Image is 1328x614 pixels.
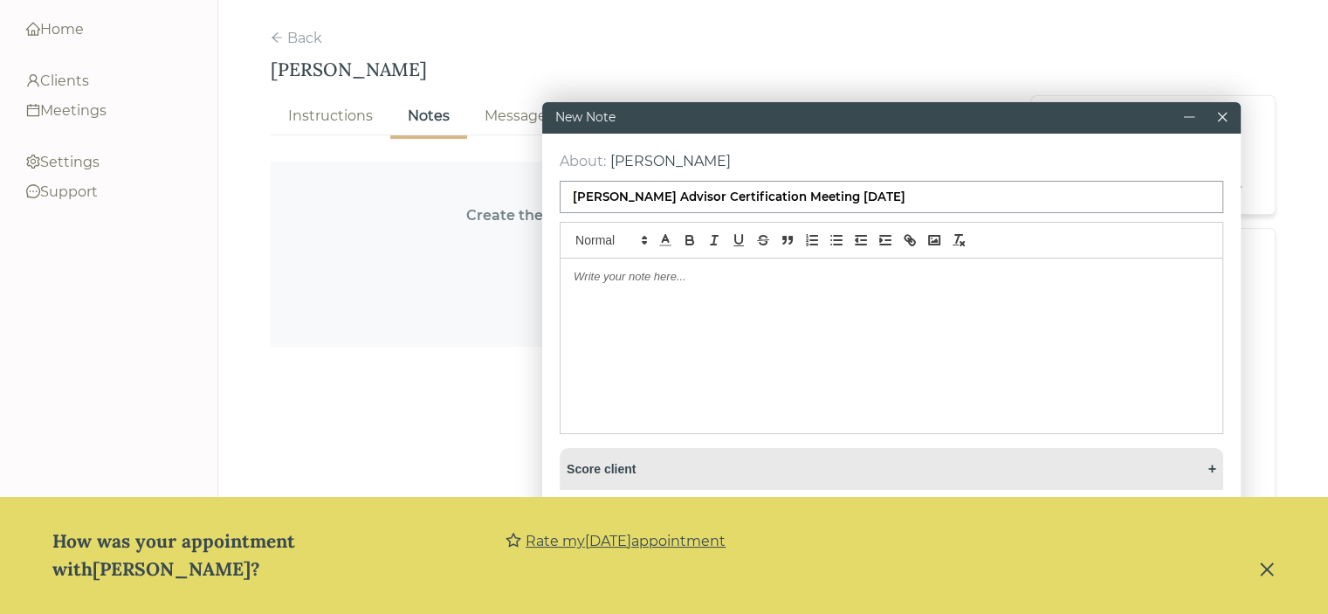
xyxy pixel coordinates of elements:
span: line [1183,111,1195,123]
div: Settings [26,152,191,173]
div: Messages [485,106,554,127]
a: Notes [390,97,467,139]
a: Meetings [571,97,672,135]
span: arrow-left [271,28,283,47]
a: Rate my[DATE]appointment [506,531,726,552]
div: Home [26,19,191,40]
a: Finances [796,97,894,135]
button: Score client+ [560,448,1223,490]
span: calendar [26,103,40,117]
input: Note titles [560,181,1223,213]
span: setting [26,155,40,169]
div: Support [26,182,191,203]
div: Back [287,28,322,49]
a: homeHome [26,15,191,45]
span: close [1216,111,1228,123]
div: [PERSON_NAME] [610,151,731,172]
span: message [26,184,40,198]
a: userClients [26,66,191,96]
a: calendarMeetings [26,96,191,126]
div: About: [560,151,610,172]
span: home [26,22,40,36]
a: settingSettings [26,148,191,177]
div: Notes [408,106,450,127]
a: Shared Vault [672,97,796,135]
div: Clients [26,71,191,92]
div: New Note [555,108,1174,127]
a: Back [271,28,322,43]
span: star [506,531,521,550]
span: close [1258,561,1276,578]
a: Messages [467,97,571,135]
a: Instructions [271,97,390,135]
span: user [26,73,40,87]
div: Meetings [26,100,191,121]
div: How was your appointment with [PERSON_NAME] ? [52,528,506,583]
div: Create the first note about [PERSON_NAME] [314,205,935,226]
div: Rate my [DATE] appointment [526,531,726,552]
div: Instructions [288,106,373,127]
div: [PERSON_NAME] [271,56,427,84]
span: + [1208,461,1216,477]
